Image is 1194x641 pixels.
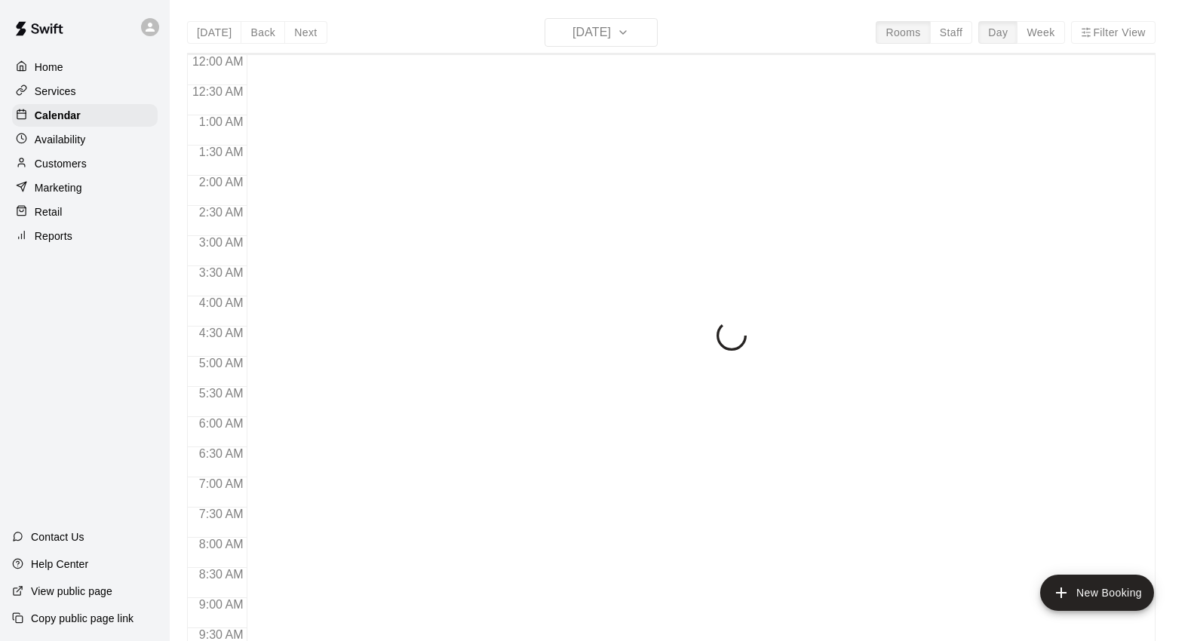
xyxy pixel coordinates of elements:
p: View public page [31,584,112,599]
p: Availability [35,132,86,147]
p: Customers [35,156,87,171]
a: Services [12,80,158,103]
button: add [1040,575,1154,611]
p: Retail [35,204,63,219]
span: 5:30 AM [195,387,247,400]
p: Help Center [31,557,88,572]
a: Customers [12,152,158,175]
span: 2:00 AM [195,176,247,189]
span: 8:30 AM [195,568,247,581]
span: 2:30 AM [195,206,247,219]
p: Contact Us [31,529,84,544]
span: 9:30 AM [195,628,247,641]
p: Home [35,60,63,75]
a: Home [12,56,158,78]
span: 6:30 AM [195,447,247,460]
a: Reports [12,225,158,247]
span: 12:30 AM [189,85,247,98]
a: Calendar [12,104,158,127]
span: 4:30 AM [195,327,247,339]
span: 9:00 AM [195,598,247,611]
span: 5:00 AM [195,357,247,370]
span: 3:00 AM [195,236,247,249]
span: 3:30 AM [195,266,247,279]
span: 4:00 AM [195,296,247,309]
a: Availability [12,128,158,151]
a: Marketing [12,176,158,199]
p: Marketing [35,180,82,195]
p: Calendar [35,108,81,123]
span: 12:00 AM [189,55,247,68]
span: 7:30 AM [195,508,247,520]
p: Services [35,84,76,99]
p: Reports [35,228,72,244]
span: 8:00 AM [195,538,247,551]
span: 1:00 AM [195,115,247,128]
span: 7:00 AM [195,477,247,490]
span: 1:30 AM [195,146,247,158]
p: Copy public page link [31,611,134,626]
a: Retail [12,201,158,223]
span: 6:00 AM [195,417,247,430]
